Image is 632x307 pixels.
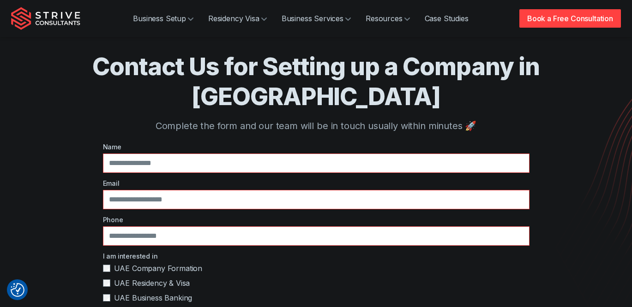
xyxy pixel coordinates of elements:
[11,283,24,297] img: Revisit consent button
[103,251,530,261] label: I am interested in
[103,279,110,287] input: UAE Residency & Visa
[519,9,621,28] a: Book a Free Consultation
[103,178,530,188] label: Email
[114,277,190,289] span: UAE Residency & Visa
[11,283,24,297] button: Consent Preferences
[358,9,417,28] a: Resources
[201,9,274,28] a: Residency Visa
[126,9,201,28] a: Business Setup
[417,9,476,28] a: Case Studies
[32,119,601,133] p: Complete the form and our team will be in touch usually within minutes 🚀
[32,52,601,112] h1: Contact Us for Setting up a Company in [GEOGRAPHIC_DATA]
[114,292,193,303] span: UAE Business Banking
[103,215,530,224] label: Phone
[103,265,110,272] input: UAE Company Formation
[114,263,203,274] span: UAE Company Formation
[11,7,80,30] img: Strive Consultants
[103,142,530,152] label: Name
[274,9,358,28] a: Business Services
[103,294,110,301] input: UAE Business Banking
